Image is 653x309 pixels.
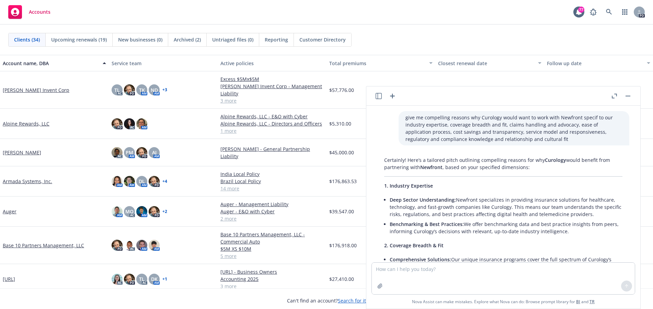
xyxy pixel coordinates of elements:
p: Certainly! Here’s a tailored pitch outlining compelling reasons for why would benefit from partne... [384,156,622,171]
a: BI [576,299,580,305]
img: photo [112,176,123,187]
a: [PERSON_NAME] Invent Corp - Management Liability [220,83,324,97]
a: Auger - E&O with Cyber [220,208,324,215]
span: Newfront [420,164,443,170]
span: Benchmarking & Best Practices: [390,221,464,227]
a: [PERSON_NAME] - General Partnership Liability [220,145,324,160]
span: Clients (34) [14,36,40,43]
img: photo [112,147,123,158]
a: Base 10 Partners Management, LLC [3,242,84,249]
span: $45,000.00 [329,149,354,156]
a: 5 more [220,252,324,260]
span: PM [126,149,133,156]
a: [PERSON_NAME] [3,149,41,156]
a: Search [602,5,616,19]
a: 1 more [220,127,324,134]
span: Curology [545,157,566,163]
li: We offer benchmarking data and best practice insights from peers, informing Curology’s decisions ... [390,219,622,236]
a: $5M XS $10M [220,245,324,252]
span: Customer Directory [299,36,346,43]
a: Accounting 2025 [220,275,324,283]
img: photo [112,274,123,285]
a: TR [589,299,595,305]
span: DK [151,275,158,283]
img: photo [124,176,135,187]
li: Newfront specializes in providing insurance solutions for healthcare, technology, and fast-growth... [390,195,622,219]
img: photo [124,118,135,129]
img: photo [112,206,123,217]
a: Search for it [338,297,366,304]
span: Untriaged files (0) [212,36,253,43]
img: photo [149,176,160,187]
span: $176,863.53 [329,178,357,185]
a: 3 more [220,283,324,290]
a: 2 more [220,215,324,222]
a: Report a Bug [586,5,600,19]
a: Switch app [618,5,632,19]
a: + 1 [162,277,167,281]
span: Upcoming renewals (19) [51,36,107,43]
span: Can't find an account? [287,297,366,304]
div: Follow up date [547,60,643,67]
a: Auger [3,208,16,215]
a: + 4 [162,179,167,183]
div: 77 [578,7,584,13]
a: Accounts [5,2,53,22]
span: AJ [152,149,157,156]
div: Closest renewal date [438,60,534,67]
img: photo [112,240,123,251]
a: Alpine Rewards, LLC [3,120,49,127]
span: $39,547.00 [329,208,354,215]
a: + 3 [162,88,167,92]
span: 2. Coverage Breadth & Fit [384,242,444,249]
a: + 2 [162,210,167,214]
span: Archived (2) [174,36,201,43]
img: photo [124,240,135,251]
div: Total premiums [329,60,425,67]
span: TL [114,86,120,94]
img: photo [149,240,160,251]
a: Excess $5Mx$5M [220,75,324,83]
a: Alpine Rewards, LLC - Directors and Officers [220,120,324,127]
span: $57,776.00 [329,86,354,94]
a: [PERSON_NAME] Invent Corp [3,86,69,94]
span: DL [139,178,145,185]
a: Auger - Management Liability [220,201,324,208]
button: Closest renewal date [435,55,544,71]
span: Nova Assist can make mistakes. Explore what Nova can do: Browse prompt library for and [369,295,638,309]
span: Comprehensive Solutions: [390,256,451,263]
span: TL [139,275,145,283]
span: $176,918.00 [329,242,357,249]
span: $5,310.00 [329,120,351,127]
a: Base 10 Partners Management, LLC - Commercial Auto [220,231,324,245]
span: $27,410.00 [329,275,354,283]
button: Active policies [218,55,326,71]
div: Service team [112,60,215,67]
a: [URL] [3,275,15,283]
img: photo [149,206,160,217]
li: Our unique insurance programs cover the full spectrum of Curology’s needs—from professional liabi... [390,254,622,279]
a: Brazil Local Policy [220,178,324,185]
img: photo [112,118,123,129]
a: 3 more [220,97,324,104]
span: Deep Sector Understanding: [390,197,456,203]
span: New businesses (0) [118,36,162,43]
img: photo [136,206,147,217]
img: photo [136,118,147,129]
div: Account name, DBA [3,60,99,67]
span: ND [151,86,158,94]
p: give me compelling reasons why Curology would want to work with Newfront specif to our industry e... [405,114,622,143]
img: photo [136,147,147,158]
span: Accounts [29,9,50,15]
img: photo [124,274,135,285]
button: Total premiums [326,55,435,71]
button: Service team [109,55,218,71]
span: Reporting [265,36,288,43]
img: photo [136,240,147,251]
button: Follow up date [544,55,653,71]
span: MQ [125,208,134,215]
img: photo [124,84,135,95]
a: 14 more [220,185,324,192]
a: [URL] - Business Owners [220,268,324,275]
div: Active policies [220,60,324,67]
